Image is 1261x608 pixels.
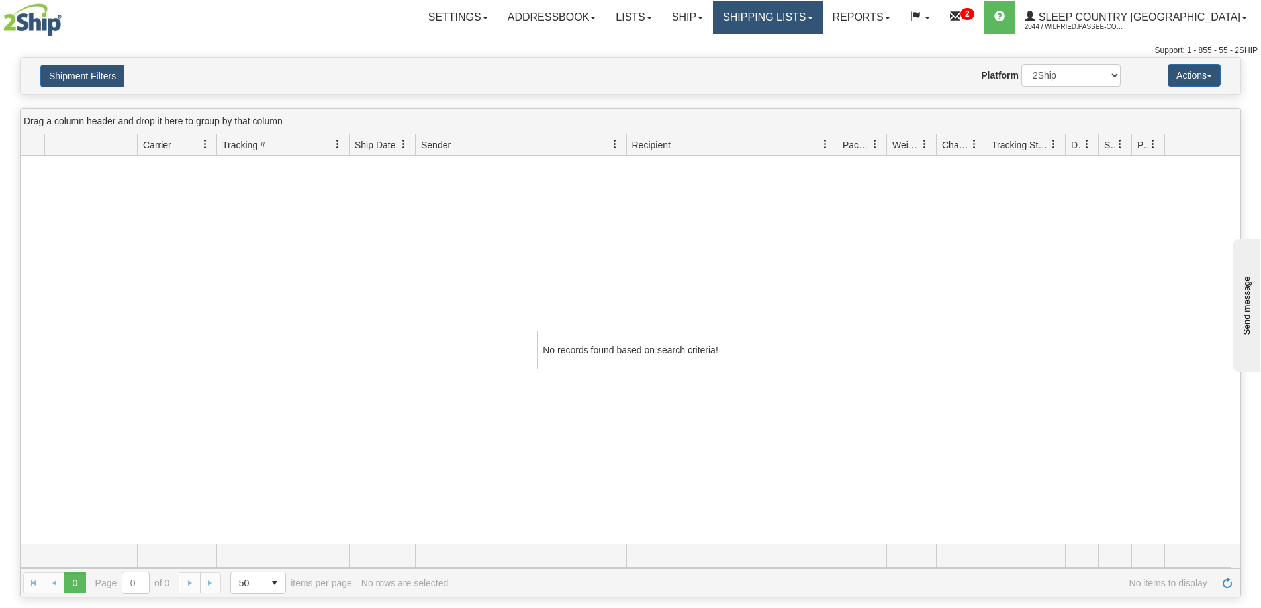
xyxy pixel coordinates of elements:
[1104,138,1115,152] span: Shipment Issues
[662,1,713,34] a: Ship
[604,133,626,155] a: Sender filter column settings
[823,1,900,34] a: Reports
[913,133,936,155] a: Weight filter column settings
[1043,133,1065,155] a: Tracking Status filter column settings
[1035,11,1240,22] span: Sleep Country [GEOGRAPHIC_DATA]
[1076,133,1098,155] a: Delivery Status filter column settings
[942,138,970,152] span: Charge
[1231,236,1260,371] iframe: chat widget
[21,109,1240,134] div: grid grouping header
[981,69,1019,82] label: Platform
[64,572,85,593] span: Page 0
[1168,64,1221,87] button: Actions
[940,1,984,34] a: 2
[355,138,395,152] span: Ship Date
[194,133,216,155] a: Carrier filter column settings
[239,576,256,589] span: 50
[1015,1,1257,34] a: Sleep Country [GEOGRAPHIC_DATA] 2044 / Wilfried.Passee-Coutrin
[1137,138,1148,152] span: Pickup Status
[264,572,285,593] span: select
[606,1,661,34] a: Lists
[143,138,171,152] span: Carrier
[418,1,498,34] a: Settings
[10,11,122,21] div: Send message
[393,133,415,155] a: Ship Date filter column settings
[1071,138,1082,152] span: Delivery Status
[3,45,1258,56] div: Support: 1 - 855 - 55 - 2SHIP
[992,138,1049,152] span: Tracking Status
[222,138,265,152] span: Tracking #
[713,1,822,34] a: Shipping lists
[814,133,837,155] a: Recipient filter column settings
[326,133,349,155] a: Tracking # filter column settings
[843,138,870,152] span: Packages
[421,138,451,152] span: Sender
[892,138,920,152] span: Weight
[1217,572,1238,593] a: Refresh
[40,65,124,87] button: Shipment Filters
[230,572,352,594] span: items per page
[963,133,986,155] a: Charge filter column settings
[632,138,671,152] span: Recipient
[1142,133,1164,155] a: Pickup Status filter column settings
[498,1,606,34] a: Addressbook
[537,331,724,369] div: No records found based on search criteria!
[95,572,170,594] span: Page of 0
[864,133,886,155] a: Packages filter column settings
[1025,21,1124,34] span: 2044 / Wilfried.Passee-Coutrin
[960,8,974,20] sup: 2
[1109,133,1131,155] a: Shipment Issues filter column settings
[230,572,286,594] span: Page sizes drop down
[457,578,1207,588] span: No items to display
[361,578,449,588] div: No rows are selected
[3,3,62,36] img: logo2044.jpg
